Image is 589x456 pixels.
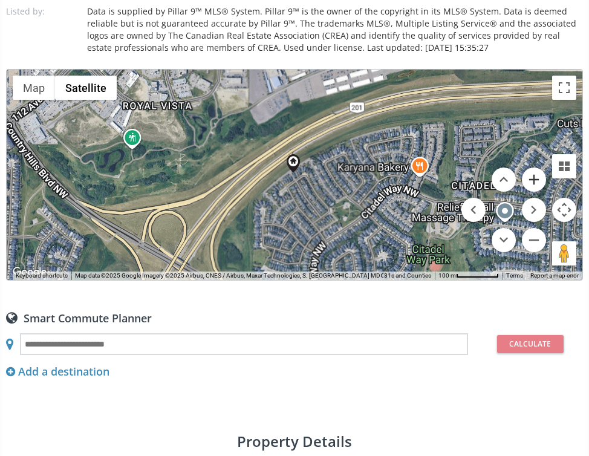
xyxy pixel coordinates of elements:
img: Google [10,264,50,280]
div: Data is supplied by Pillar 9™ MLS® System. Pillar 9™ is the owner of the copyright in its MLS® Sy... [87,5,583,54]
button: Calculate [497,335,564,353]
p: Listed by: [6,5,79,18]
button: Tilt map [552,154,576,178]
button: Map camera controls [552,198,576,222]
button: Zoom out [522,228,546,252]
button: Show street map [13,76,55,100]
span: 100 m [438,272,456,279]
button: Move up [492,168,516,192]
button: Keyboard shortcuts [16,272,68,280]
button: Drag Pegman onto the map to open Street View [552,241,576,265]
h2: Property details [6,434,583,449]
a: Terms [506,272,523,279]
button: Move down [492,228,516,252]
button: Map Scale: 100 m per 67 pixels [435,272,503,280]
button: Zoom in [522,168,546,192]
span: Map data ©2025 Google Imagery ©2025 Airbus, CNES / Airbus, Maxar Technologies, S. [GEOGRAPHIC_DAT... [75,272,431,279]
a: Report a map error [530,272,579,279]
button: Toggle fullscreen view [552,76,576,100]
a: Open this area in Google Maps (opens a new window) [10,264,50,280]
button: Show satellite imagery [55,76,117,100]
button: Move right [522,198,546,222]
button: Move left [461,198,486,222]
div: Smart Commute Planner [6,311,583,324]
div: Add a destination [6,364,109,380]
